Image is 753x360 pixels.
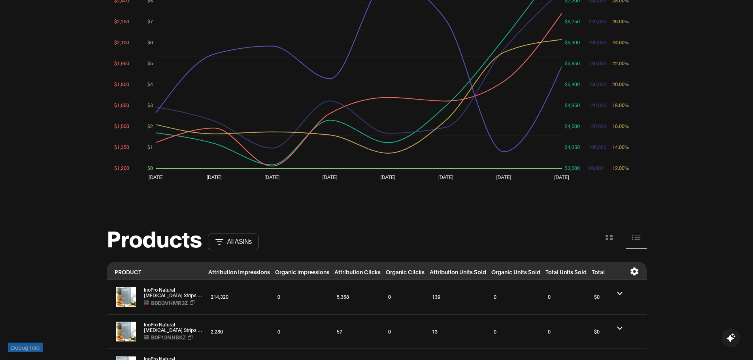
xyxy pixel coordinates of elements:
div: 0 [491,325,540,339]
tspan: $5,850 [565,60,580,66]
th: Total Sales [589,262,630,280]
tspan: $1,650 [114,102,129,108]
div: 13 [429,325,486,339]
tspan: $5,400 [565,81,580,87]
tspan: 200,000 [589,39,606,45]
tspan: $2,100 [114,39,129,45]
tspan: 26.00% [612,18,629,24]
tspan: $1,500 [114,123,129,129]
tspan: $1,950 [114,60,129,66]
tspan: [DATE] [264,174,279,180]
div: $0 [591,325,628,339]
div: 0 [545,325,587,339]
th: Organic Units Sold [488,262,542,280]
img: InoPro Natural Teeth Whitening Strips Kit 14 Treatments - Sensitive Teeth Whitener, Peroxide Free... [116,287,136,307]
button: Debug Info [8,343,43,352]
tspan: $6,750 [565,18,580,24]
span: B0F13NHBKZ [151,333,186,341]
tspan: $3,600 [565,165,580,171]
tspan: 120,000 [589,123,606,129]
img: USA Flag [144,300,149,305]
tspan: 22.00% [612,60,629,66]
tspan: 20.00% [612,81,629,87]
div: 139 [429,290,486,304]
th: Attribution Impressions [205,262,272,280]
div: 0 [491,290,540,304]
div: 2,280 [208,325,270,339]
tspan: $7 [147,18,153,24]
tspan: $1 [147,144,153,150]
button: Copy product code B0F13NHBKZ [144,333,192,341]
p: All ASINs [227,238,252,245]
tspan: 100,000 [589,144,606,150]
tspan: $3 [147,102,153,108]
tspan: 24.00% [612,39,629,45]
div: 214,320 [208,290,270,304]
tspan: 160,000 [589,81,606,87]
tspan: $6,300 [565,39,580,45]
img: InoPro Natural Teeth Whitening Strips Kit 21 Treatments - Sensitive Teeth Whitener, Peroxide Free... [116,322,136,341]
div: 0 [385,325,425,339]
th: Attribution Clicks [331,262,383,280]
tspan: $4 [147,81,153,87]
tspan: [DATE] [206,174,221,180]
h1: Products [107,230,202,245]
div: 5,358 [334,290,381,304]
tspan: $4,500 [565,123,580,129]
tspan: [DATE] [149,174,164,180]
tspan: 180,000 [589,60,606,66]
div: 0 [274,325,329,339]
tspan: 140,000 [589,102,606,108]
tspan: $4,050 [565,144,580,150]
span: Debug Info [11,343,40,352]
tspan: 16.00% [612,123,629,129]
div: 0 [385,290,425,304]
th: Attribution Units Sold [427,262,488,280]
tspan: $0 [147,165,153,171]
th: Organic Impressions [272,262,331,280]
tspan: $1,350 [114,144,129,150]
th: PRODUCT [107,262,205,280]
tspan: 80,000 [589,165,604,171]
tspan: $2,250 [114,18,129,24]
tspan: [DATE] [438,174,453,180]
tspan: $5 [147,60,153,66]
tspan: $2 [147,123,153,129]
tspan: $1,800 [114,81,129,87]
tspan: [DATE] [554,174,569,180]
tspan: [DATE] [496,174,511,180]
span: B0D3VHMR3Z [151,298,188,307]
button: Copy product code B0D3VHMR3Z [144,298,194,307]
th: Organic Clicks [383,262,427,280]
button: All ASINs [208,234,259,250]
button: InoPro Natural [MEDICAL_DATA] Strips Kit 14 Treatments - Sensitive Teeth [PERSON_NAME], [MEDICAL_... [144,287,203,298]
img: USA Flag [144,335,149,339]
button: InoPro Natural [MEDICAL_DATA] Strips Kit 21 Treatments - Sensitive Teeth [PERSON_NAME], [MEDICAL_... [144,322,203,333]
th: Total Units Sold [542,262,589,280]
tspan: $4,950 [565,102,580,108]
tspan: 220,000 [589,18,606,24]
tspan: 12.00% [612,165,629,171]
div: 0 [545,290,587,304]
tspan: [DATE] [322,174,337,180]
div: $0 [591,290,628,304]
tspan: $6 [147,39,153,45]
tspan: [DATE] [380,174,395,180]
tspan: 14.00% [612,144,629,150]
tspan: $1,200 [114,165,129,171]
tspan: 18.00% [612,102,629,108]
div: 57 [334,325,381,339]
div: 0 [274,290,329,304]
